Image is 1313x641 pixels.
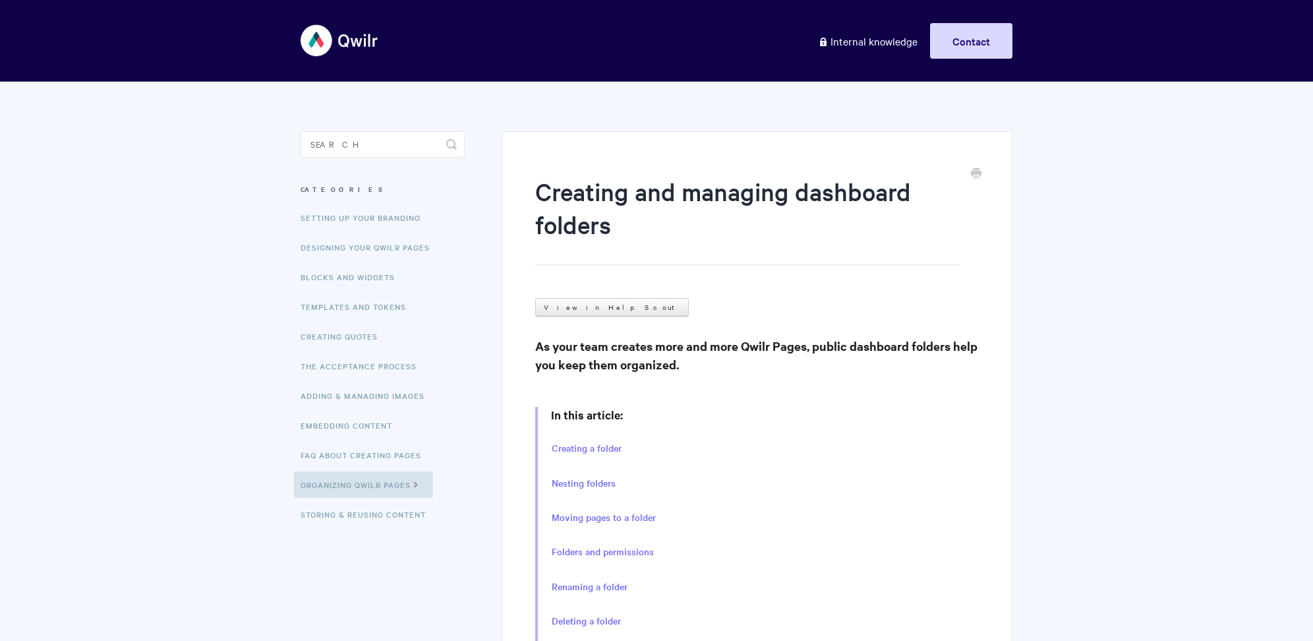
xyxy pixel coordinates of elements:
[301,382,434,409] a: Adding & Managing Images
[294,472,433,498] a: Organizing Qwilr Pages
[301,293,416,320] a: Templates and Tokens
[551,407,623,423] strong: In this article:
[301,177,465,201] h3: Categories
[552,545,654,559] a: Folders and permissions
[301,442,431,468] a: FAQ About Creating Pages
[552,476,616,491] a: Nesting folders
[535,337,979,374] h3: As your team creates more and more Qwilr Pages, public dashboard folders help you keep them organ...
[301,16,379,65] img: Qwilr Help Center
[301,234,440,260] a: Designing Your Qwilr Pages
[301,323,388,350] a: Creating Quotes
[552,441,622,456] a: Creating a folder
[552,580,627,594] a: Renaming a folder
[552,510,656,525] a: Moving pages to a folder
[301,131,465,158] input: Search
[535,175,959,265] h1: Creating and managing dashboard folders
[808,23,927,59] a: Internal knowledge
[552,614,621,628] a: Deleting a folder
[535,298,689,317] a: View in Help Scout
[930,23,1012,59] a: Contact
[301,501,436,528] a: Storing & Reusing Content
[301,412,402,439] a: Embedding Content
[971,167,981,181] a: Print this Article
[301,264,405,290] a: Blocks and Widgets
[301,204,430,231] a: Setting up your Branding
[301,353,426,379] a: The Acceptance Process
